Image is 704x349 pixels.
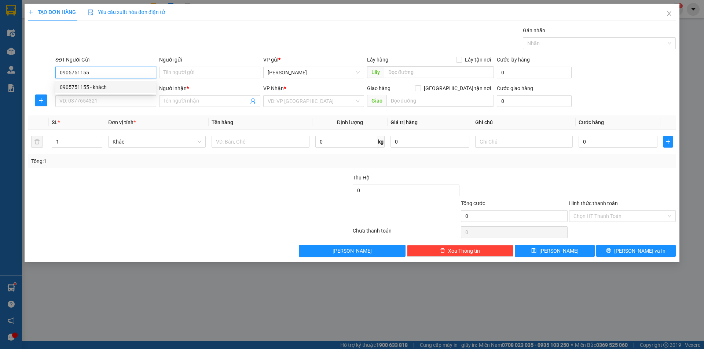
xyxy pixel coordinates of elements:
[497,95,572,107] input: Cước giao hàng
[113,136,201,147] span: Khác
[666,11,672,16] span: close
[263,56,364,64] div: VP gửi
[664,139,672,145] span: plus
[475,136,573,148] input: Ghi Chú
[36,31,60,39] span: SĐT XE
[384,66,494,78] input: Dọc đường
[515,245,594,257] button: save[PERSON_NAME]
[212,136,309,148] input: VD: Bàn, Ghế
[333,247,372,255] span: [PERSON_NAME]
[367,85,390,91] span: Giao hàng
[4,21,20,47] img: logo
[390,136,469,148] input: 0
[579,119,604,125] span: Cước hàng
[263,85,284,91] span: VP Nhận
[407,245,514,257] button: deleteXóa Thông tin
[28,9,76,15] span: TẠO ĐƠN HÀNG
[250,98,256,104] span: user-add
[377,136,385,148] span: kg
[159,56,260,64] div: Người gửi
[212,119,233,125] span: Tên hàng
[523,27,545,33] label: Gán nhãn
[472,115,576,130] th: Ghi chú
[60,83,152,91] div: 0905751155 - khách
[462,56,494,64] span: Lấy tận nơi
[299,245,406,257] button: [PERSON_NAME]
[159,84,260,92] div: Người nhận
[614,247,665,255] span: [PERSON_NAME] và In
[29,40,69,56] strong: PHIẾU BIÊN NHẬN
[28,10,33,15] span: plus
[659,4,679,24] button: Close
[539,247,579,255] span: [PERSON_NAME]
[35,94,47,106] button: plus
[78,30,121,37] span: HS1510250271
[606,248,611,254] span: printer
[88,9,165,15] span: Yêu cầu xuất hóa đơn điện tử
[569,200,618,206] label: Hình thức thanh toán
[596,245,676,257] button: printer[PERSON_NAME] và In
[367,66,384,78] span: Lấy
[531,248,536,254] span: save
[31,157,272,165] div: Tổng: 1
[440,248,445,254] span: delete
[353,175,370,181] span: Thu Hộ
[268,67,360,78] span: Hoàng Sơn
[421,84,494,92] span: [GEOGRAPHIC_DATA] tận nơi
[390,119,418,125] span: Giá trị hàng
[663,136,673,148] button: plus
[367,95,386,107] span: Giao
[448,247,480,255] span: Xóa Thông tin
[367,57,388,63] span: Lấy hàng
[497,67,572,78] input: Cước lấy hàng
[24,6,74,30] strong: CHUYỂN PHÁT NHANH ĐÔNG LÝ
[352,227,460,240] div: Chưa thanh toán
[52,119,58,125] span: SL
[386,95,494,107] input: Dọc đường
[497,57,530,63] label: Cước lấy hàng
[108,119,136,125] span: Đơn vị tính
[36,97,47,103] span: plus
[55,81,156,93] div: 0905751155 - khách
[88,10,93,15] img: icon
[497,85,533,91] label: Cước giao hàng
[461,200,485,206] span: Tổng cước
[337,119,363,125] span: Định lượng
[31,136,43,148] button: delete
[55,56,156,64] div: SĐT Người Gửi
